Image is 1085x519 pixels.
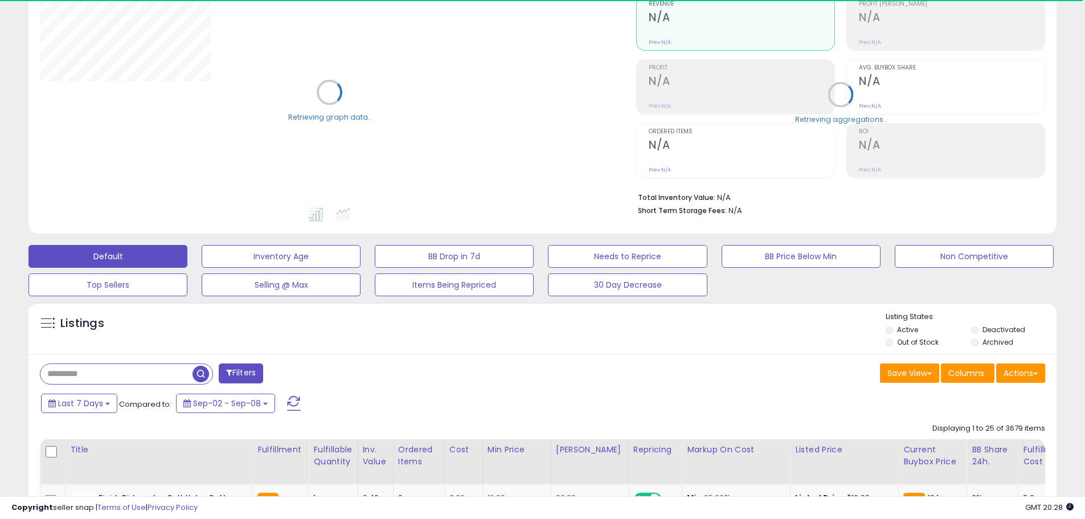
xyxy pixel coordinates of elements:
[176,394,275,413] button: Sep-02 - Sep-08
[996,363,1045,383] button: Actions
[60,316,104,332] h5: Listings
[722,245,881,268] button: BB Price Below Min
[488,444,546,456] div: Min Price
[948,367,984,379] span: Columns
[897,325,918,334] label: Active
[633,444,678,456] div: Repricing
[886,312,1057,322] p: Listing States:
[193,398,261,409] span: Sep-02 - Sep-08
[897,337,939,347] label: Out of Stock
[880,363,939,383] button: Save View
[375,273,534,296] button: Items Being Repriced
[11,502,198,513] div: seller snap | |
[58,398,103,409] span: Last 7 Days
[982,325,1025,334] label: Deactivated
[941,363,994,383] button: Columns
[11,502,53,513] strong: Copyright
[70,444,248,456] div: Title
[148,502,198,513] a: Privacy Policy
[363,444,388,468] div: Inv. value
[375,245,534,268] button: BB Drop in 7d
[398,444,440,468] div: Ordered Items
[288,112,371,122] div: Retrieving graph data..
[449,444,478,456] div: Cost
[97,502,146,513] a: Terms of Use
[895,245,1054,268] button: Non Competitive
[257,444,304,456] div: Fulfillment
[982,337,1013,347] label: Archived
[202,245,361,268] button: Inventory Age
[219,363,263,383] button: Filters
[313,444,353,468] div: Fulfillable Quantity
[687,444,785,456] div: Markup on Cost
[1023,444,1067,468] div: Fulfillment Cost
[28,245,187,268] button: Default
[1025,502,1074,513] span: 2025-09-16 20:28 GMT
[556,444,624,456] div: [PERSON_NAME]
[682,439,791,484] th: The percentage added to the cost of goods (COGS) that forms the calculator for Min & Max prices.
[932,423,1045,434] div: Displaying 1 to 25 of 3679 items
[41,394,117,413] button: Last 7 Days
[903,444,962,468] div: Current Buybox Price
[972,444,1013,468] div: BB Share 24h.
[548,273,707,296] button: 30 Day Decrease
[28,273,187,296] button: Top Sellers
[548,245,707,268] button: Needs to Reprice
[119,399,171,410] span: Compared to:
[795,444,894,456] div: Listed Price
[202,273,361,296] button: Selling @ Max
[795,114,887,124] div: Retrieving aggregations..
